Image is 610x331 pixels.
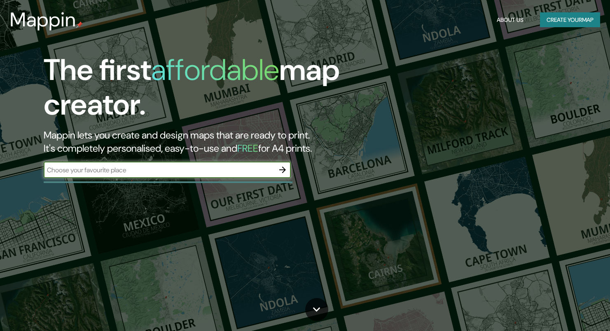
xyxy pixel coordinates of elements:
[44,129,349,155] h2: Mappin lets you create and design maps that are ready to print. It's completely personalised, eas...
[151,51,279,89] h1: affordable
[76,21,83,28] img: mappin-pin
[493,12,527,28] button: About Us
[10,8,76,31] h3: Mappin
[540,12,600,28] button: Create yourmap
[237,142,258,155] h5: FREE
[44,53,349,129] h1: The first map creator.
[44,165,274,175] input: Choose your favourite place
